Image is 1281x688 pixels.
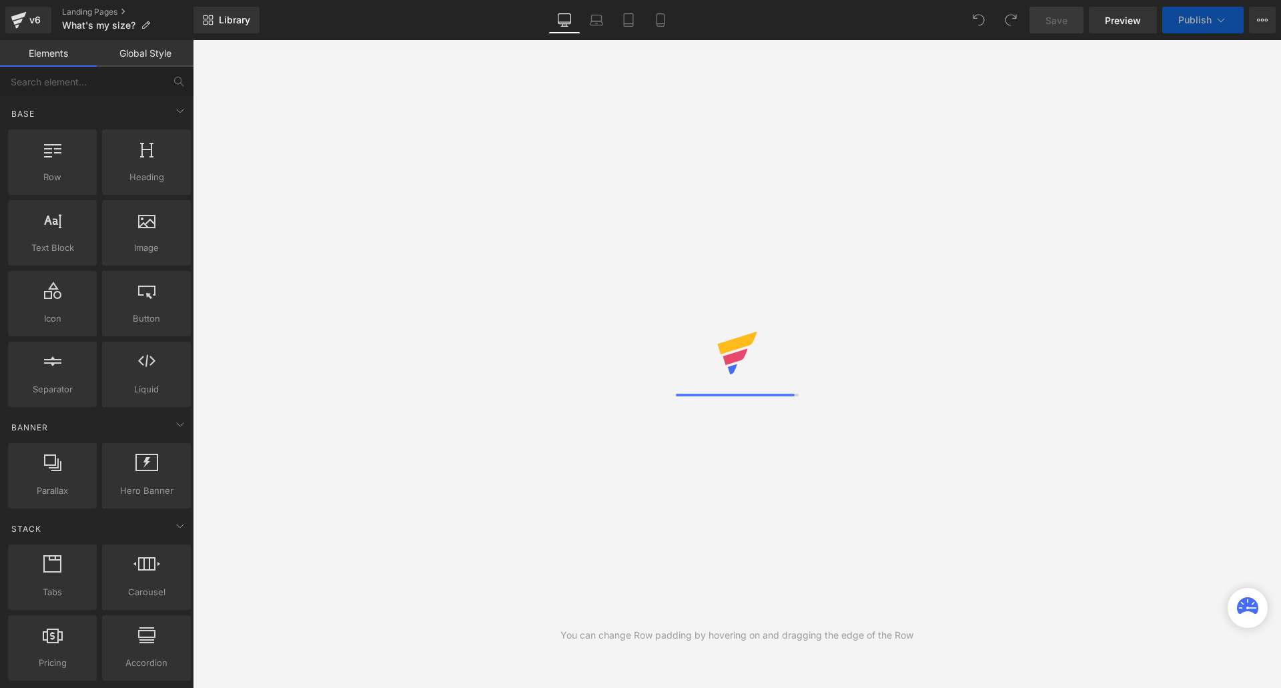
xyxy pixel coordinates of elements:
[10,421,49,434] span: Banner
[1162,7,1244,33] button: Publish
[1105,13,1141,27] span: Preview
[12,484,93,498] span: Parallax
[106,585,187,599] span: Carousel
[106,241,187,255] span: Image
[1178,15,1212,25] span: Publish
[12,382,93,396] span: Separator
[1045,13,1067,27] span: Save
[5,7,51,33] a: v6
[219,14,250,26] span: Library
[12,656,93,670] span: Pricing
[548,7,580,33] a: Desktop
[997,7,1024,33] button: Redo
[580,7,612,33] a: Laptop
[10,523,43,535] span: Stack
[62,7,193,17] a: Landing Pages
[965,7,992,33] button: Undo
[12,170,93,184] span: Row
[12,241,93,255] span: Text Block
[1089,7,1157,33] a: Preview
[612,7,645,33] a: Tablet
[12,585,93,599] span: Tabs
[12,312,93,326] span: Icon
[1249,7,1276,33] button: More
[27,11,43,29] div: v6
[645,7,677,33] a: Mobile
[106,484,187,498] span: Hero Banner
[97,40,193,67] a: Global Style
[106,312,187,326] span: Button
[62,20,135,31] span: What's my size?
[106,656,187,670] span: Accordion
[106,382,187,396] span: Liquid
[10,107,36,120] span: Base
[560,628,913,643] div: You can change Row padding by hovering on and dragging the edge of the Row
[106,170,187,184] span: Heading
[193,7,260,33] a: New Library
